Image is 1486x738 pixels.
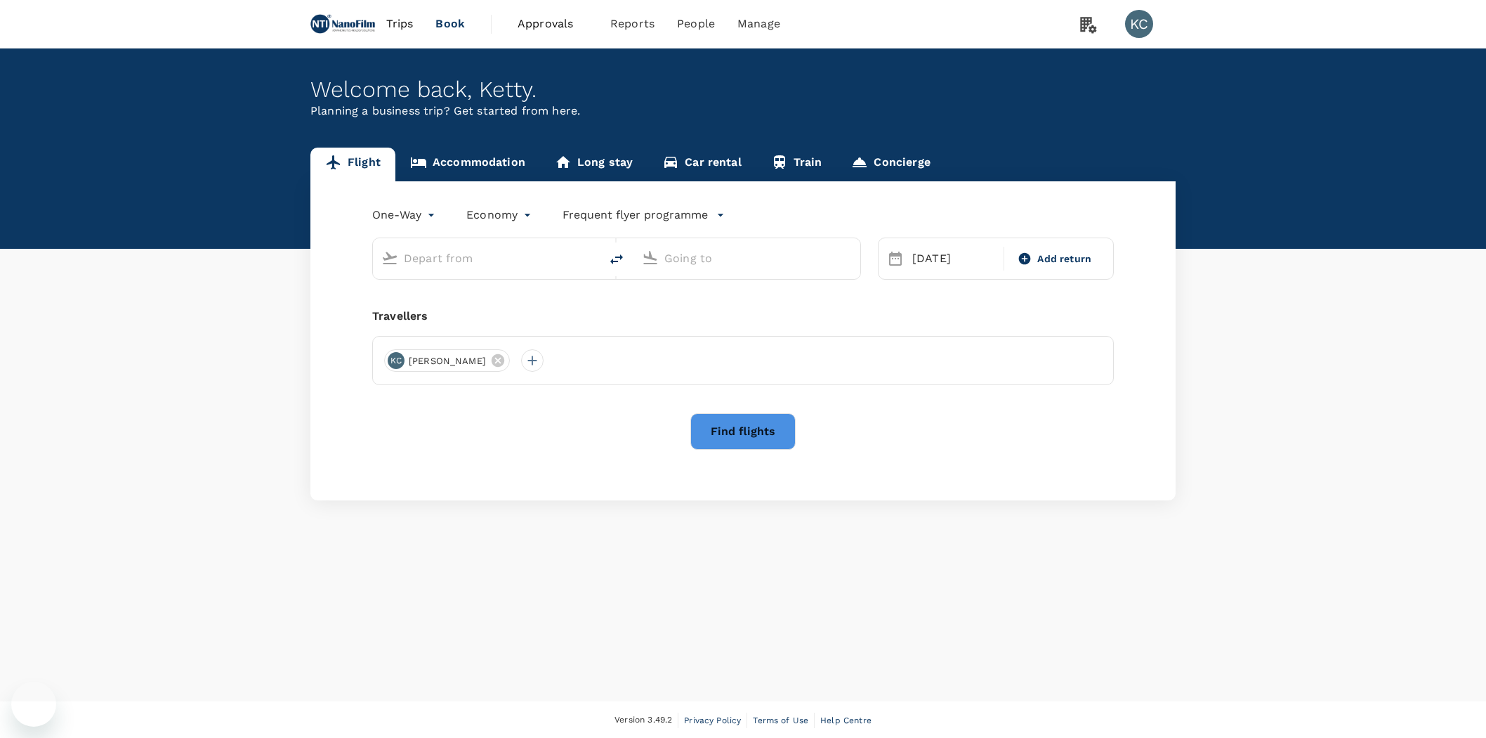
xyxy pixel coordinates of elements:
a: Car rental [647,148,756,181]
div: Travellers [372,308,1114,325]
span: Help Centre [820,716,872,725]
div: Welcome back , Ketty . [310,77,1176,103]
span: People [677,15,715,32]
span: Reports [610,15,655,32]
button: Find flights [690,413,796,450]
div: [DATE] [907,245,1001,273]
button: Open [590,257,593,259]
input: Depart from [404,247,570,269]
div: KC[PERSON_NAME] [384,349,510,372]
p: Frequent flyer programme [563,207,708,224]
iframe: Button to launch messaging window [11,682,56,727]
div: One-Way [372,204,438,226]
div: KC [1125,10,1153,38]
span: Book [435,15,465,32]
span: Version 3.49.2 [614,713,672,727]
button: Frequent flyer programme [563,207,725,224]
p: Planning a business trip? Get started from here. [310,103,1176,119]
span: Add return [1037,252,1091,266]
span: Terms of Use [753,716,808,725]
input: Going to [664,247,831,269]
a: Flight [310,148,395,181]
a: Help Centre [820,713,872,728]
a: Terms of Use [753,713,808,728]
img: NANOFILM TECHNOLOGIES INTERNATIONAL LIMITED [310,8,375,39]
span: Manage [737,15,780,32]
a: Accommodation [395,148,540,181]
span: Privacy Policy [684,716,741,725]
a: Long stay [540,148,647,181]
button: delete [600,242,633,276]
a: Privacy Policy [684,713,741,728]
a: Concierge [836,148,945,181]
button: Open [850,257,853,259]
span: [PERSON_NAME] [400,354,494,368]
a: Train [756,148,837,181]
span: Approvals [518,15,588,32]
div: KC [388,352,405,369]
div: Economy [466,204,534,226]
span: Trips [386,15,414,32]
